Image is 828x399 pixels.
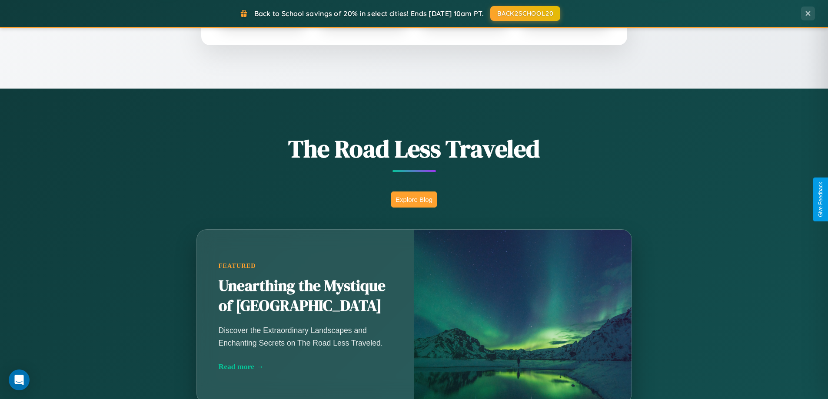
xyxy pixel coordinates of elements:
[153,132,675,165] h1: The Road Less Traveled
[490,6,560,21] button: BACK2SCHOOL20
[219,276,392,316] h2: Unearthing the Mystique of [GEOGRAPHIC_DATA]
[219,324,392,349] p: Discover the Extraordinary Landscapes and Enchanting Secrets on The Road Less Traveled.
[254,9,484,18] span: Back to School savings of 20% in select cities! Ends [DATE] 10am PT.
[391,191,437,208] button: Explore Blog
[219,362,392,371] div: Read more →
[818,182,824,217] div: Give Feedback
[219,262,392,270] div: Featured
[9,369,30,390] div: Open Intercom Messenger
